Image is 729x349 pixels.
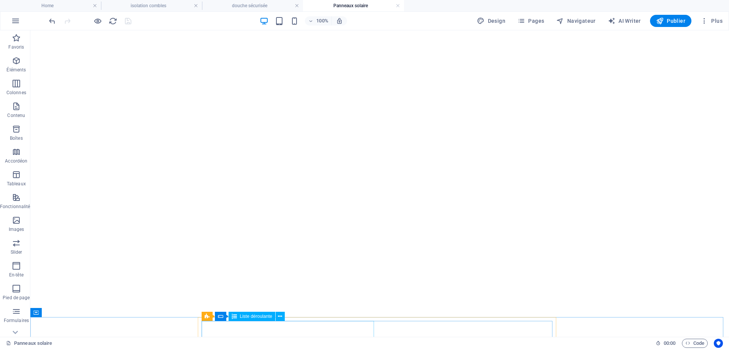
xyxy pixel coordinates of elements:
h6: Durée de la session [656,339,676,348]
p: Contenu [7,112,25,118]
h4: isolation combles [101,2,202,10]
p: Slider [11,249,22,255]
span: AI Writer [608,17,641,25]
span: Pages [518,17,544,25]
p: Images [9,226,24,232]
span: Plus [701,17,723,25]
h4: Panneaux solaire [303,2,404,10]
button: Code [682,339,708,348]
p: Pied de page [3,295,30,301]
button: reload [108,16,117,25]
button: Publier [650,15,691,27]
a: Cliquez pour annuler la sélection. Double-cliquez pour ouvrir Pages. [6,339,52,348]
p: Colonnes [6,90,26,96]
button: Design [474,15,508,27]
span: Navigateur [556,17,595,25]
button: Pages [514,15,547,27]
p: Formulaires [4,317,29,324]
h4: douche sécurisée [202,2,303,10]
span: : [669,340,670,346]
p: Éléments [6,67,26,73]
p: Tableaux [7,181,26,187]
h6: 100% [316,16,328,25]
p: En-tête [9,272,24,278]
span: Code [685,339,704,348]
span: Publier [656,17,685,25]
button: Usercentrics [714,339,723,348]
span: 00 00 [664,339,675,348]
button: Plus [697,15,726,27]
p: Favoris [8,44,24,50]
span: Design [477,17,505,25]
button: AI Writer [605,15,644,27]
p: Boîtes [10,135,23,141]
i: Actualiser la page [109,17,117,25]
i: Lors du redimensionnement, ajuster automatiquement le niveau de zoom en fonction de l'appareil sé... [336,17,343,24]
button: 100% [305,16,332,25]
i: Annuler : Modifier les pages (Ctrl+Z) [48,17,57,25]
span: Liste déroulante [240,314,272,319]
button: undo [47,16,57,25]
p: Accordéon [5,158,27,164]
button: Navigateur [553,15,598,27]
